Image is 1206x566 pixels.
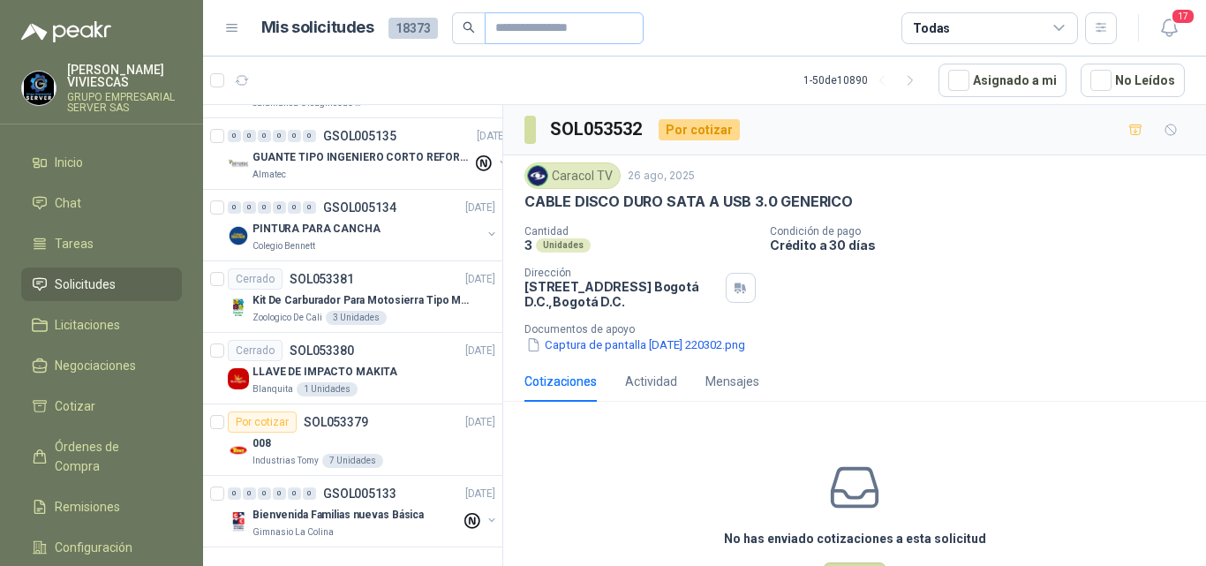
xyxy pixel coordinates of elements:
div: Todas [913,19,950,38]
p: 26 ago, 2025 [628,168,695,185]
span: Órdenes de Compra [55,437,165,476]
a: CerradoSOL053381[DATE] Company LogoKit De Carburador Para Motosierra Tipo M250 - ZamaZoologico De... [203,261,502,333]
div: 0 [243,201,256,214]
div: 0 [243,487,256,500]
img: Company Logo [228,511,249,532]
p: [DATE] [477,128,507,145]
div: 0 [288,487,301,500]
a: 0 0 0 0 0 0 GSOL005135[DATE] Company LogoGUANTE TIPO INGENIERO CORTO REFORZADOAlmatec [228,125,510,182]
div: 0 [303,487,316,500]
p: PINTURA PARA CANCHA [253,221,381,238]
a: 0 0 0 0 0 0 GSOL005134[DATE] Company LogoPINTURA PARA CANCHAColegio Bennett [228,197,499,253]
span: 17 [1171,8,1195,25]
p: LLAVE DE IMPACTO MAKITA [253,364,397,381]
a: Remisiones [21,490,182,524]
div: 0 [273,487,286,500]
span: Licitaciones [55,315,120,335]
p: SOL053381 [290,273,354,285]
p: GSOL005133 [323,487,396,500]
p: GSOL005135 [323,130,396,142]
p: GSOL005134 [323,201,396,214]
p: [DATE] [465,486,495,502]
div: 0 [228,487,241,500]
p: Blanquita [253,382,293,396]
p: [DATE] [465,343,495,359]
div: 0 [303,130,316,142]
div: 0 [288,201,301,214]
div: 7 Unidades [322,454,383,468]
div: Cerrado [228,268,283,290]
p: 3 [524,238,532,253]
a: Inicio [21,146,182,179]
img: Company Logo [228,368,249,389]
p: Crédito a 30 días [770,238,1199,253]
p: SOL053380 [290,344,354,357]
p: Industrias Tomy [253,454,319,468]
button: Captura de pantalla [DATE] 220302.png [524,336,747,354]
img: Company Logo [22,72,56,105]
img: Company Logo [228,297,249,318]
a: Cotizar [21,389,182,423]
p: [STREET_ADDRESS] Bogotá D.C. , Bogotá D.C. [524,279,719,309]
div: 0 [273,130,286,142]
div: 1 Unidades [297,382,358,396]
a: Configuración [21,531,182,564]
p: Gimnasio La Colina [253,525,334,540]
div: Por cotizar [228,411,297,433]
span: Solicitudes [55,275,116,294]
p: Almatec [253,168,286,182]
div: Unidades [536,238,591,253]
p: Zoologico De Cali [253,311,322,325]
p: Condición de pago [770,225,1199,238]
h3: No has enviado cotizaciones a esta solicitud [724,529,986,548]
p: 008 [253,435,271,452]
div: Cotizaciones [524,372,597,391]
a: Solicitudes [21,268,182,301]
div: 0 [228,201,241,214]
p: Cantidad [524,225,756,238]
div: 0 [258,130,271,142]
div: 0 [273,201,286,214]
p: CABLE DISCO DURO SATA A USB 3.0 GENERICO [524,192,853,211]
p: [DATE] [465,271,495,288]
div: 0 [303,201,316,214]
a: Órdenes de Compra [21,430,182,483]
div: Cerrado [228,340,283,361]
div: 3 Unidades [326,311,387,325]
div: 1 - 50 de 10890 [803,66,924,94]
button: Asignado a mi [938,64,1067,97]
a: 0 0 0 0 0 0 GSOL005133[DATE] Company LogoBienvenida Familias nuevas BásicaGimnasio La Colina [228,483,499,540]
p: Kit De Carburador Para Motosierra Tipo M250 - Zama [253,292,472,309]
p: Colegio Bennett [253,239,315,253]
a: Licitaciones [21,308,182,342]
div: Actividad [625,372,677,391]
div: Por cotizar [659,119,740,140]
div: Caracol TV [524,162,621,189]
p: Documentos de apoyo [524,323,1199,336]
span: Configuración [55,538,132,557]
p: Bienvenida Familias nuevas Básica [253,507,424,524]
button: 17 [1153,12,1185,44]
span: Cotizar [55,396,95,416]
img: Logo peakr [21,21,111,42]
p: [DATE] [465,414,495,431]
span: Chat [55,193,81,213]
p: GRUPO EMPRESARIAL SERVER SAS [67,92,182,113]
div: 0 [258,487,271,500]
span: Tareas [55,234,94,253]
a: Por cotizarSOL053379[DATE] Company Logo008Industrias Tomy7 Unidades [203,404,502,476]
img: Company Logo [228,440,249,461]
button: No Leídos [1081,64,1185,97]
span: search [463,21,475,34]
span: Inicio [55,153,83,172]
div: 0 [228,130,241,142]
h3: SOL053532 [550,116,644,143]
p: GUANTE TIPO INGENIERO CORTO REFORZADO [253,149,472,166]
p: SOL053379 [304,416,368,428]
h1: Mis solicitudes [261,15,374,41]
div: 0 [243,130,256,142]
span: Remisiones [55,497,120,517]
a: CerradoSOL053380[DATE] Company LogoLLAVE DE IMPACTO MAKITABlanquita1 Unidades [203,333,502,404]
img: Company Logo [528,166,547,185]
span: Negociaciones [55,356,136,375]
